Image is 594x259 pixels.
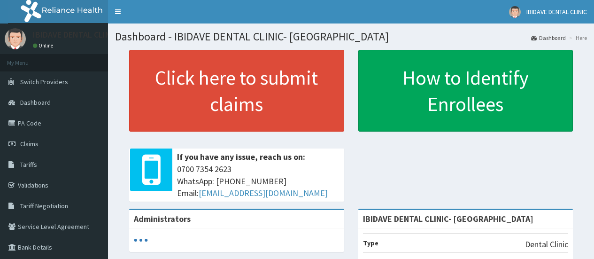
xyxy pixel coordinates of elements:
[5,28,26,49] img: User Image
[33,31,118,39] p: IBIDAVE DENTAL CLINIC
[33,42,55,49] a: Online
[531,34,566,42] a: Dashboard
[115,31,587,43] h1: Dashboard - IBIDAVE DENTAL CLINIC- [GEOGRAPHIC_DATA]
[199,188,328,198] a: [EMAIL_ADDRESS][DOMAIN_NAME]
[363,213,533,224] strong: IBIDAVE DENTAL CLINIC- [GEOGRAPHIC_DATA]
[526,8,587,16] span: IBIDAVE DENTAL CLINIC
[363,239,378,247] b: Type
[134,233,148,247] svg: audio-loading
[20,140,39,148] span: Claims
[20,98,51,107] span: Dashboard
[134,213,191,224] b: Administrators
[509,6,521,18] img: User Image
[20,78,68,86] span: Switch Providers
[177,151,305,162] b: If you have any issue, reach us on:
[177,163,339,199] span: 0700 7354 2623 WhatsApp: [PHONE_NUMBER] Email:
[129,50,344,132] a: Click here to submit claims
[20,160,37,169] span: Tariffs
[20,202,68,210] span: Tariff Negotiation
[567,34,587,42] li: Here
[525,238,568,251] p: Dental Clinic
[358,50,573,132] a: How to Identify Enrollees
